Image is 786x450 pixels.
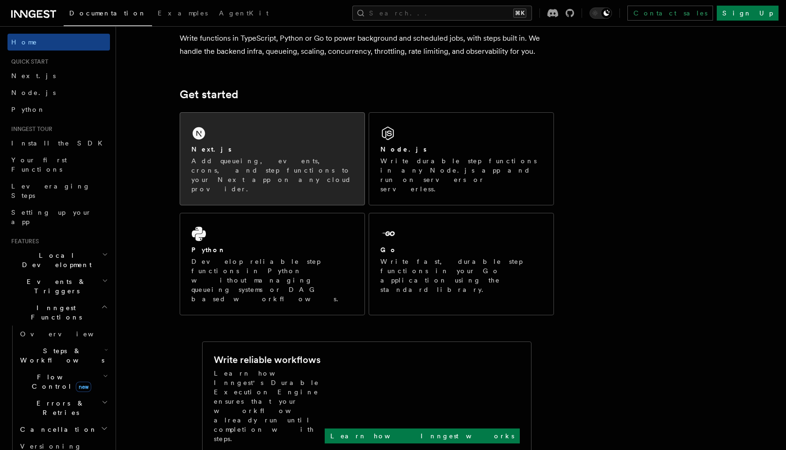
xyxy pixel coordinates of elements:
[11,37,37,47] span: Home
[11,182,90,199] span: Leveraging Steps
[589,7,612,19] button: Toggle dark mode
[16,395,110,421] button: Errors & Retries
[180,88,238,101] a: Get started
[214,353,320,366] h2: Write reliable workflows
[191,245,226,254] h2: Python
[7,84,110,101] a: Node.js
[7,299,110,326] button: Inngest Functions
[191,145,232,154] h2: Next.js
[152,3,213,25] a: Examples
[11,89,56,96] span: Node.js
[158,9,208,17] span: Examples
[214,369,325,443] p: Learn how Inngest's Durable Execution Engine ensures that your workflow already run until complet...
[20,443,82,450] span: Versioning
[16,425,97,434] span: Cancellation
[180,32,554,58] p: Write functions in TypeScript, Python or Go to power background and scheduled jobs, with steps bu...
[69,9,146,17] span: Documentation
[513,8,526,18] kbd: ⌘K
[11,72,56,80] span: Next.js
[7,125,52,133] span: Inngest tour
[7,67,110,84] a: Next.js
[369,112,554,205] a: Node.jsWrite durable step functions in any Node.js app and run on servers or serverless.
[627,6,713,21] a: Contact sales
[20,330,116,338] span: Overview
[7,251,102,269] span: Local Development
[380,156,542,194] p: Write durable step functions in any Node.js app and run on servers or serverless.
[369,213,554,315] a: GoWrite fast, durable step functions in your Go application using the standard library.
[7,135,110,152] a: Install the SDK
[7,101,110,118] a: Python
[11,106,45,113] span: Python
[325,428,520,443] a: Learn how Inngest works
[213,3,274,25] a: AgentKit
[7,152,110,178] a: Your first Functions
[16,369,110,395] button: Flow Controlnew
[717,6,779,21] a: Sign Up
[380,245,397,254] h2: Go
[16,399,102,417] span: Errors & Retries
[380,145,427,154] h2: Node.js
[16,346,104,365] span: Steps & Workflows
[7,34,110,51] a: Home
[180,112,365,205] a: Next.jsAdd queueing, events, crons, and step functions to your Next app on any cloud provider.
[380,257,542,294] p: Write fast, durable step functions in your Go application using the standard library.
[16,372,103,391] span: Flow Control
[191,156,353,194] p: Add queueing, events, crons, and step functions to your Next app on any cloud provider.
[16,342,110,369] button: Steps & Workflows
[191,257,353,304] p: Develop reliable step functions in Python without managing queueing systems or DAG based workflows.
[7,303,101,322] span: Inngest Functions
[7,247,110,273] button: Local Development
[7,178,110,204] a: Leveraging Steps
[16,421,110,438] button: Cancellation
[16,326,110,342] a: Overview
[180,213,365,315] a: PythonDevelop reliable step functions in Python without managing queueing systems or DAG based wo...
[7,273,110,299] button: Events & Triggers
[76,382,91,392] span: new
[11,209,92,225] span: Setting up your app
[64,3,152,26] a: Documentation
[330,431,514,441] p: Learn how Inngest works
[11,156,67,173] span: Your first Functions
[7,204,110,230] a: Setting up your app
[7,277,102,296] span: Events & Triggers
[219,9,269,17] span: AgentKit
[7,58,48,65] span: Quick start
[352,6,532,21] button: Search...⌘K
[11,139,108,147] span: Install the SDK
[7,238,39,245] span: Features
